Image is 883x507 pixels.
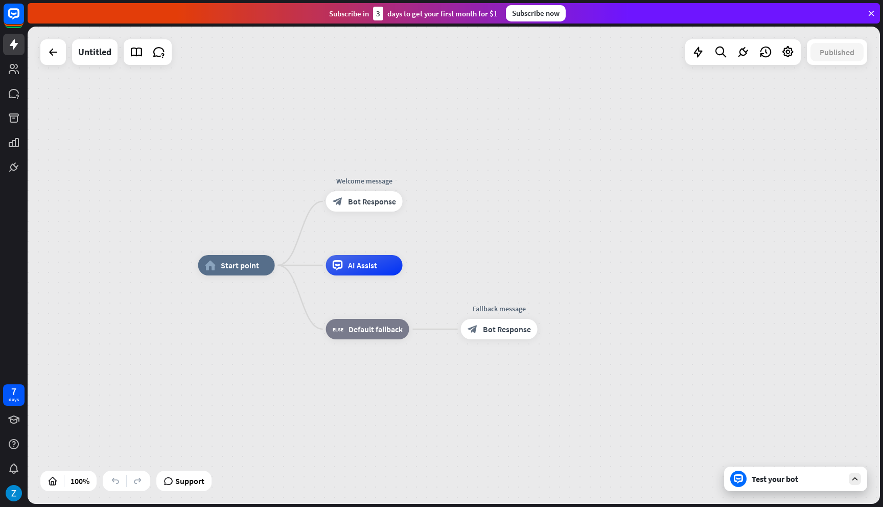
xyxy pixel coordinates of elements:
div: Fallback message [453,304,545,314]
div: 3 [373,7,383,20]
span: Default fallback [348,324,403,334]
i: block_bot_response [333,196,343,206]
div: 100% [67,473,92,489]
a: 7 days [3,384,25,406]
div: Welcome message [318,176,410,186]
div: days [9,396,19,403]
span: Bot Response [348,196,396,206]
span: Start point [221,260,259,270]
div: 7 [11,387,16,396]
button: Published [810,43,864,61]
span: Bot Response [483,324,531,334]
i: block_bot_response [468,324,478,334]
i: block_fallback [333,324,343,334]
div: Test your bot [752,474,844,484]
button: Open LiveChat chat widget [8,4,39,35]
div: Subscribe now [506,5,566,21]
i: home_2 [205,260,216,270]
div: Subscribe in days to get your first month for $1 [329,7,498,20]
div: Untitled [78,39,111,65]
span: Support [175,473,204,489]
span: AI Assist [348,260,377,270]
